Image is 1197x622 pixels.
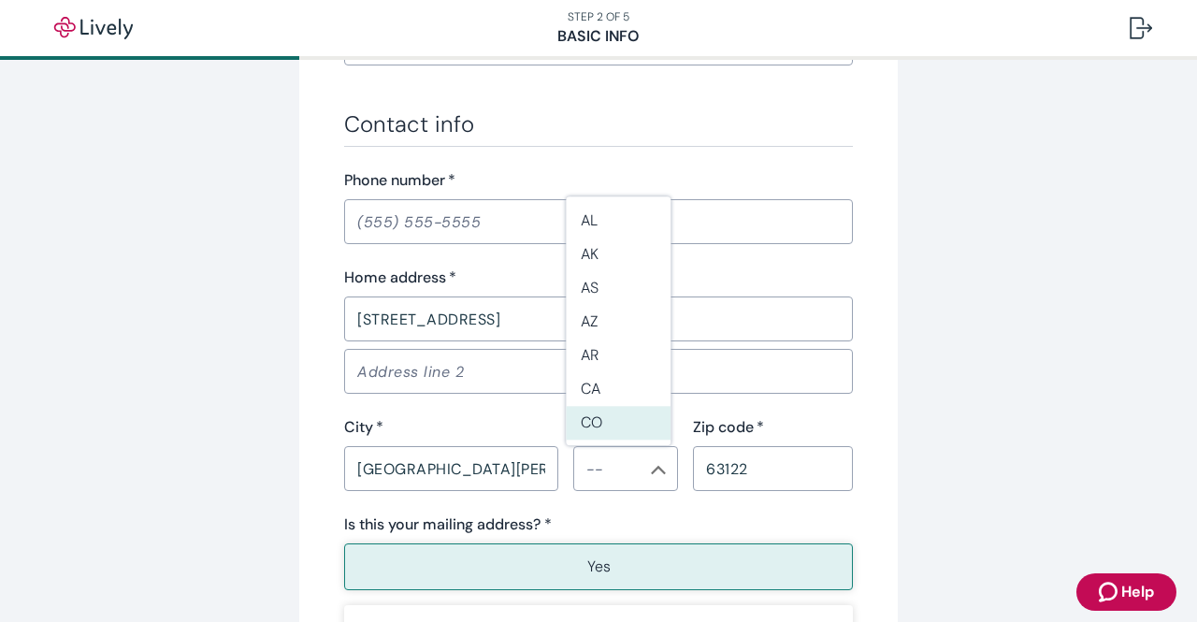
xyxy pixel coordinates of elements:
[344,300,853,338] input: Address line 1
[651,462,666,477] svg: Chevron icon
[344,450,558,487] input: City
[41,17,146,39] img: Lively
[579,456,642,482] input: --
[344,353,853,390] input: Address line 2
[566,204,671,238] li: AL
[1099,581,1121,603] svg: Zendesk support icon
[587,556,611,578] p: Yes
[566,271,671,305] li: AS
[344,169,455,192] label: Phone number
[693,416,764,439] label: Zip code
[1076,573,1176,611] button: Zendesk support iconHelp
[344,110,853,138] h3: Contact info
[344,416,383,439] label: City
[344,543,853,590] button: Yes
[344,203,853,240] input: (555) 555-5555
[566,406,671,440] li: CO
[566,372,671,406] li: CA
[693,450,853,487] input: Zip code
[566,440,671,473] li: CT
[566,339,671,372] li: AR
[649,460,668,479] button: Close
[344,267,456,289] label: Home address
[1115,6,1167,51] button: Log out
[1121,581,1154,603] span: Help
[566,305,671,339] li: AZ
[344,514,552,536] label: Is this your mailing address? *
[566,238,671,271] li: AK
